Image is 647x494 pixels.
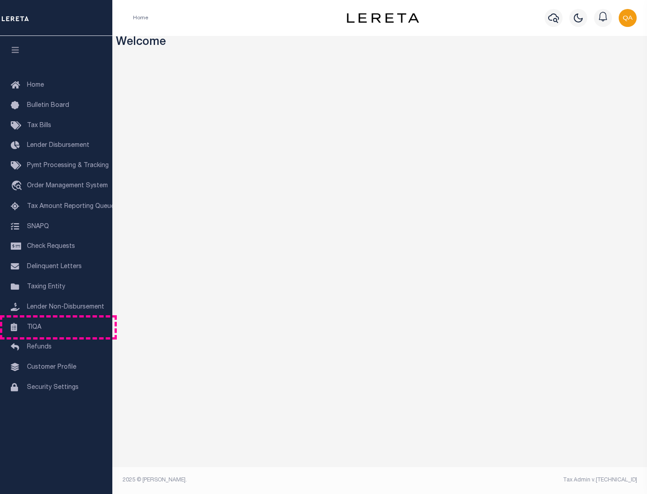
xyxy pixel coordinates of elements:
[11,181,25,192] i: travel_explore
[116,476,380,484] div: 2025 © [PERSON_NAME].
[27,264,82,270] span: Delinquent Letters
[27,203,115,210] span: Tax Amount Reporting Queue
[27,304,104,310] span: Lender Non-Disbursement
[27,384,79,391] span: Security Settings
[27,183,108,189] span: Order Management System
[27,223,49,229] span: SNAPQ
[27,364,76,370] span: Customer Profile
[27,82,44,88] span: Home
[27,123,51,129] span: Tax Bills
[27,284,65,290] span: Taxing Entity
[133,14,148,22] li: Home
[116,36,644,50] h3: Welcome
[27,163,109,169] span: Pymt Processing & Tracking
[27,102,69,109] span: Bulletin Board
[27,243,75,250] span: Check Requests
[27,142,89,149] span: Lender Disbursement
[27,344,52,350] span: Refunds
[619,9,637,27] img: svg+xml;base64,PHN2ZyB4bWxucz0iaHR0cDovL3d3dy53My5vcmcvMjAwMC9zdmciIHBvaW50ZXItZXZlbnRzPSJub25lIi...
[27,324,41,330] span: TIQA
[386,476,637,484] div: Tax Admin v.[TECHNICAL_ID]
[347,13,419,23] img: logo-dark.svg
